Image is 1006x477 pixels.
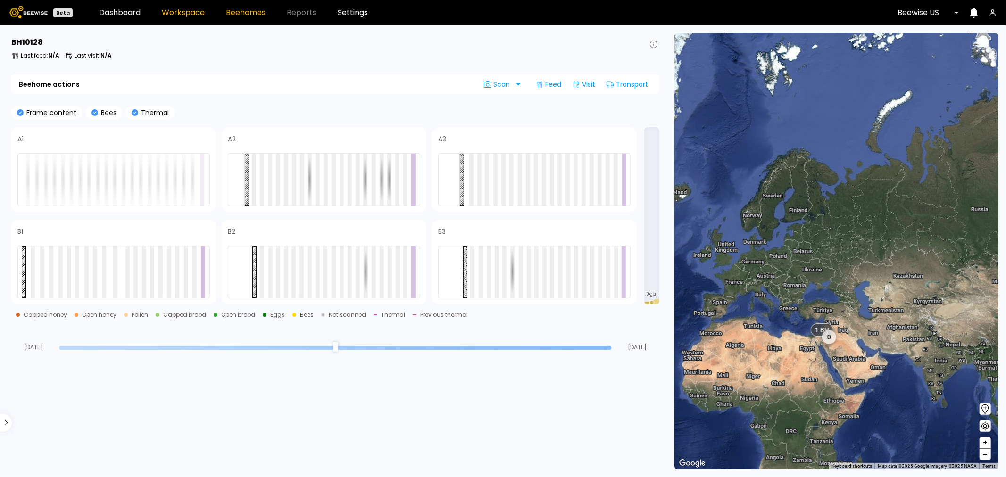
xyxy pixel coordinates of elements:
div: Not scanned [329,312,366,318]
p: Thermal [138,109,169,116]
b: N/A [48,51,59,59]
a: Beehomes [226,9,266,16]
b: N/A [100,51,112,59]
button: + [980,437,991,449]
div: Visit [569,77,599,92]
span: [DATE] [615,345,659,350]
img: Google [677,457,708,469]
a: Settings [338,9,368,16]
a: Open this area in Google Maps (opens a new window) [677,457,708,469]
a: Terms (opens in new tab) [982,463,996,469]
p: Bees [98,109,116,116]
h4: B2 [228,228,235,235]
div: Feed [532,77,565,92]
span: Scan [484,81,513,88]
div: Previous thermal [420,312,468,318]
p: Last feed : [21,53,59,58]
div: Bees [300,312,314,318]
button: – [980,449,991,460]
div: Eggs [270,312,285,318]
h4: A2 [228,136,236,142]
b: Beehome actions [19,81,80,88]
p: Frame content [24,109,76,116]
div: 0 [822,330,836,344]
h4: A1 [17,136,24,142]
div: Capped honey [24,312,67,318]
h4: A3 [438,136,446,142]
h4: B3 [438,228,446,235]
div: Capped brood [163,312,206,318]
span: Reports [287,9,316,16]
span: – [983,449,988,461]
a: Workspace [162,9,205,16]
div: Open honey [82,312,116,318]
span: + [982,437,988,449]
div: Transport [603,77,652,92]
div: Open brood [221,312,255,318]
button: Keyboard shortcuts [831,463,872,469]
span: [DATE] [11,345,56,350]
div: Beta [53,8,73,17]
div: Thermal [381,312,405,318]
span: 1 BH [815,326,829,334]
span: Map data ©2025 Google Imagery ©2025 NASA [878,463,977,469]
a: Dashboard [99,9,141,16]
img: Beewise logo [9,6,48,18]
div: Pollen [132,312,148,318]
p: Last visit : [75,53,112,58]
span: 0 gal [646,292,657,296]
h3: BH 10128 [11,39,43,46]
h4: B1 [17,228,23,235]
